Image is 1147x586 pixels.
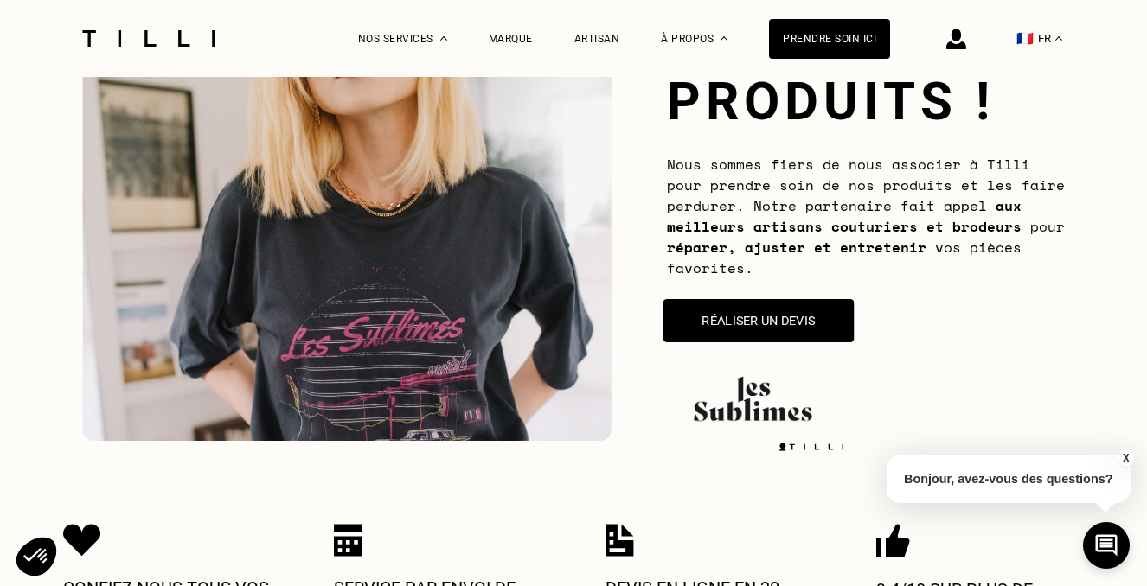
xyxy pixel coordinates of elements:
b: aux meilleurs artisans couturiers et brodeurs [667,195,1022,237]
img: logo Tilli [772,443,850,451]
img: Logo du service de couturière Tilli [76,30,221,47]
span: Nous sommes fiers de nous associer à Tilli pour prendre soin de nos produits et les faire perdure... [667,154,1065,278]
a: Marque [489,33,533,45]
span: 🇫🇷 [1016,30,1034,47]
img: Icon [334,524,362,557]
a: Artisan [574,33,620,45]
img: Icon [63,524,101,557]
img: Menu déroulant à propos [721,36,727,41]
a: Prendre soin ici [769,19,890,59]
img: lesSublimes.logo.png [667,363,850,432]
button: Réaliser un devis [663,299,854,342]
button: X [1117,449,1134,468]
img: Icon [876,524,910,558]
img: Icon [606,524,634,557]
b: réparer, ajuster et entretenir [667,237,926,258]
img: Menu déroulant [440,36,447,41]
img: icône connexion [946,29,966,49]
p: Bonjour, avez-vous des questions? [887,455,1131,503]
img: menu déroulant [1055,36,1062,41]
